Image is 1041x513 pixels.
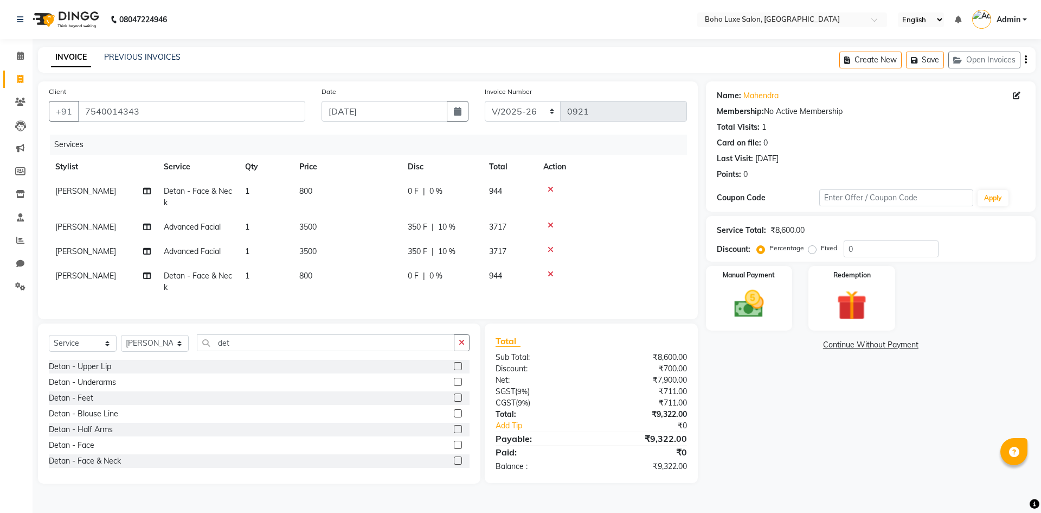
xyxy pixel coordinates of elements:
[438,246,455,257] span: 10 %
[827,287,876,324] img: _gift.svg
[429,186,442,197] span: 0 %
[408,221,427,233] span: 350 F
[518,398,528,407] span: 9%
[906,52,944,68] button: Save
[49,440,94,451] div: Detan - Face
[49,392,93,404] div: Detan - Feet
[293,155,401,179] th: Price
[487,352,591,363] div: Sub Total:
[485,87,532,97] label: Invoice Number
[717,106,1025,117] div: No Active Membership
[51,48,91,67] a: INVOICE
[717,106,764,117] div: Membership:
[821,243,837,253] label: Fixed
[164,222,221,232] span: Advanced Facial
[819,189,973,206] input: Enter Offer / Coupon Code
[55,186,116,196] span: [PERSON_NAME]
[49,155,157,179] th: Stylist
[245,222,249,232] span: 1
[833,270,871,280] label: Redemption
[743,90,779,102] a: Mahendra
[591,386,695,397] div: ₹711.00
[487,461,591,472] div: Balance :
[723,270,775,280] label: Manual Payment
[762,122,766,133] div: 1
[239,155,293,179] th: Qty
[408,270,419,282] span: 0 F
[978,190,1008,206] button: Apply
[245,271,249,281] span: 1
[49,455,121,467] div: Detan - Face & Neck
[104,52,181,62] a: PREVIOUS INVOICES
[487,363,591,375] div: Discount:
[55,271,116,281] span: [PERSON_NAME]
[591,409,695,420] div: ₹9,322.00
[299,271,312,281] span: 800
[839,52,902,68] button: Create New
[487,386,591,397] div: ( )
[487,432,591,445] div: Payable:
[49,424,113,435] div: Detan - Half Arms
[487,397,591,409] div: ( )
[432,221,434,233] span: |
[997,14,1020,26] span: Admin
[489,271,502,281] span: 944
[770,225,805,236] div: ₹8,600.00
[119,4,167,35] b: 08047224946
[489,222,506,232] span: 3717
[49,101,79,122] button: +91
[299,222,317,232] span: 3500
[972,10,991,29] img: Admin
[49,377,116,388] div: Detan - Underarms
[55,222,116,232] span: [PERSON_NAME]
[717,225,766,236] div: Service Total:
[763,137,768,149] div: 0
[487,409,591,420] div: Total:
[608,420,695,432] div: ₹0
[164,271,232,292] span: Detan - Face & Neck
[591,461,695,472] div: ₹9,322.00
[717,169,741,180] div: Points:
[157,155,239,179] th: Service
[948,52,1020,68] button: Open Invoices
[438,221,455,233] span: 10 %
[245,246,249,256] span: 1
[717,153,753,164] div: Last Visit:
[49,408,118,420] div: Detan - Blouse Line
[408,246,427,257] span: 350 F
[429,270,442,282] span: 0 %
[517,387,528,396] span: 9%
[769,243,804,253] label: Percentage
[78,101,305,122] input: Search by Name/Mobile/Email/Code
[164,186,232,207] span: Detan - Face & Neck
[591,352,695,363] div: ₹8,600.00
[401,155,483,179] th: Disc
[717,122,760,133] div: Total Visits:
[245,186,249,196] span: 1
[487,446,591,459] div: Paid:
[755,153,779,164] div: [DATE]
[489,246,506,256] span: 3717
[591,397,695,409] div: ₹711.00
[717,192,819,204] div: Coupon Code
[408,186,419,197] span: 0 F
[496,387,515,396] span: SGST
[717,137,761,149] div: Card on file:
[50,135,695,155] div: Services
[708,339,1033,351] a: Continue Without Payment
[487,420,608,432] a: Add Tip
[489,186,502,196] span: 944
[299,186,312,196] span: 800
[537,155,687,179] th: Action
[28,4,102,35] img: logo
[423,186,425,197] span: |
[487,375,591,386] div: Net:
[496,398,516,408] span: CGST
[591,363,695,375] div: ₹700.00
[164,246,221,256] span: Advanced Facial
[496,335,520,347] span: Total
[725,287,774,321] img: _cash.svg
[49,361,111,372] div: Detan - Upper Lip
[55,246,116,256] span: [PERSON_NAME]
[432,246,434,257] span: |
